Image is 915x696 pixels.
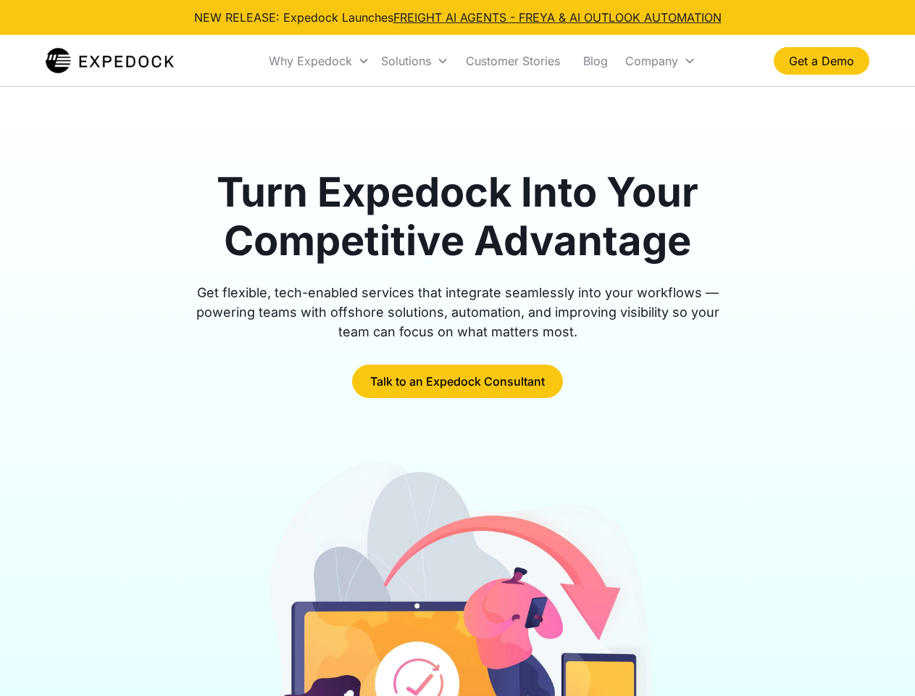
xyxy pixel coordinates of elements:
[46,46,174,75] a: home
[393,10,722,25] a: FREIGHT AI AGENTS - FREYA & AI OUTLOOK AUTOMATION
[625,54,678,68] div: Company
[46,46,174,75] img: Expedock Logo
[263,36,375,86] div: Why Expedock
[381,54,431,68] div: Solutions
[375,36,454,86] div: Solutions
[269,54,352,68] div: Why Expedock
[454,36,572,86] a: Customer Stories
[843,626,915,696] iframe: Chat Widget
[572,36,619,86] a: Blog
[352,365,563,398] a: Talk to an Expedock Consultant
[180,168,736,265] h1: Turn Expedock Into Your Competitive Advantage
[194,9,722,26] div: NEW RELEASE: Expedock Launches
[619,36,701,86] div: Company
[774,47,869,75] a: Get a Demo
[180,283,736,341] div: Get flexible, tech-enabled services that integrate seamlessly into your workflows — powering team...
